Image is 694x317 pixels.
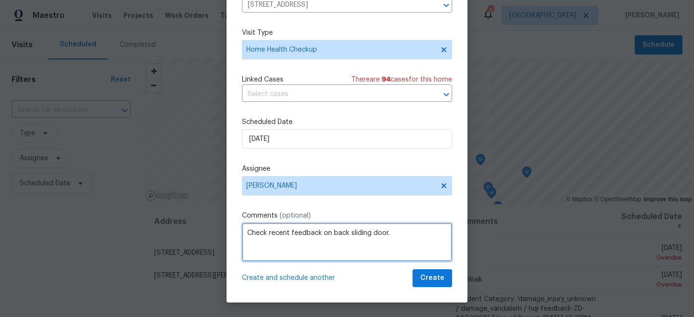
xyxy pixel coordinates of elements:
[420,272,444,284] span: Create
[242,223,452,262] textarea: Check recent feedback on back sliding door.
[242,87,425,102] input: Select cases
[242,211,452,221] label: Comments
[440,88,453,101] button: Open
[280,212,311,219] span: (optional)
[351,75,452,84] span: There are case s for this home
[242,75,283,84] span: Linked Cases
[382,76,390,83] span: 94
[242,28,452,38] label: Visit Type
[246,45,434,55] span: Home Health Checkup
[242,273,335,283] span: Create and schedule another
[242,164,452,174] label: Assignee
[242,117,452,127] label: Scheduled Date
[246,182,435,190] span: [PERSON_NAME]
[242,129,452,149] input: M/D/YYYY
[413,269,452,287] button: Create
